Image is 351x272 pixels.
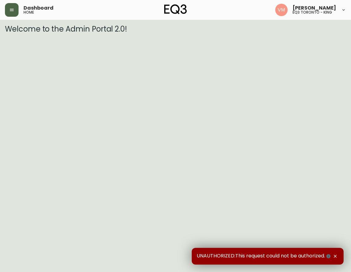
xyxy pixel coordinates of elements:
[197,253,332,260] span: UNAUTHORIZED:This request could not be authorized.
[293,11,332,14] h5: eq3 toronto - king
[293,6,336,11] span: [PERSON_NAME]
[5,25,346,33] h3: Welcome to the Admin Portal 2.0!
[164,4,187,14] img: logo
[24,11,34,14] h5: home
[275,4,288,16] img: 0f63483a436850f3a2e29d5ab35f16df
[24,6,54,11] span: Dashboard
